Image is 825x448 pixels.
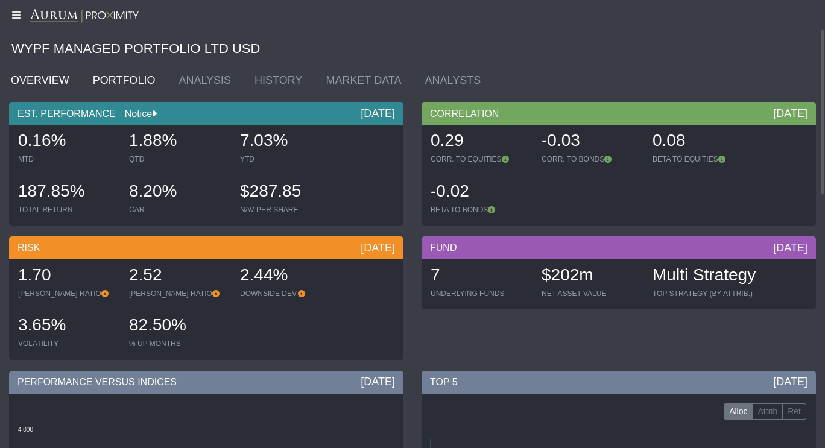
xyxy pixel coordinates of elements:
[773,106,808,121] div: [DATE]
[724,403,753,420] label: Alloc
[317,68,416,92] a: MARKET DATA
[422,371,816,394] div: TOP 5
[18,180,117,205] div: 187.85%
[116,107,157,121] div: Notice
[116,109,152,119] a: Notice
[431,205,529,215] div: BETA TO BONDS
[18,289,117,298] div: [PERSON_NAME] RATIO
[773,374,808,389] div: [DATE]
[18,263,117,289] div: 1.70
[422,102,816,125] div: CORRELATION
[129,314,228,339] div: 82.50%
[84,68,170,92] a: PORTFOLIO
[129,180,228,205] div: 8.20%
[18,339,117,349] div: VOLATILITY
[653,263,756,289] div: Multi Strategy
[129,131,177,150] span: 1.88%
[18,205,117,215] div: TOTAL RETURN
[416,68,495,92] a: ANALYSTS
[753,403,783,420] label: Attrib
[240,205,339,215] div: NAV PER SHARE
[431,263,529,289] div: 7
[18,426,33,433] text: 4 000
[431,131,464,150] span: 0.29
[129,289,228,298] div: [PERSON_NAME] RATIO
[240,129,339,154] div: 7.03%
[18,314,117,339] div: 3.65%
[129,154,228,164] div: QTD
[653,289,756,298] div: TOP STRATEGY (BY ATTRIB.)
[431,180,529,205] div: -0.02
[361,374,395,389] div: [DATE]
[431,154,529,164] div: CORR. TO EQUITIES
[240,289,339,298] div: DOWNSIDE DEV.
[9,371,403,394] div: PERFORMANCE VERSUS INDICES
[169,68,245,92] a: ANALYSIS
[9,236,403,259] div: RISK
[653,129,751,154] div: 0.08
[542,289,640,298] div: NET ASSET VALUE
[361,106,395,121] div: [DATE]
[245,68,317,92] a: HISTORY
[542,154,640,164] div: CORR. TO BONDS
[2,68,84,92] a: OVERVIEW
[18,154,117,164] div: MTD
[542,263,640,289] div: $202m
[422,236,816,259] div: FUND
[240,180,339,205] div: $287.85
[11,30,816,68] div: WYPF MANAGED PORTFOLIO LTD USD
[129,339,228,349] div: % UP MONTHS
[240,263,339,289] div: 2.44%
[240,154,339,164] div: YTD
[9,102,403,125] div: EST. PERFORMANCE
[18,131,66,150] span: 0.16%
[361,241,395,255] div: [DATE]
[129,205,228,215] div: CAR
[782,403,806,420] label: Ret
[431,289,529,298] div: UNDERLYING FUNDS
[30,9,139,24] img: Aurum-Proximity%20white.svg
[653,154,751,164] div: BETA TO EQUITIES
[773,241,808,255] div: [DATE]
[129,263,228,289] div: 2.52
[542,129,640,154] div: -0.03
